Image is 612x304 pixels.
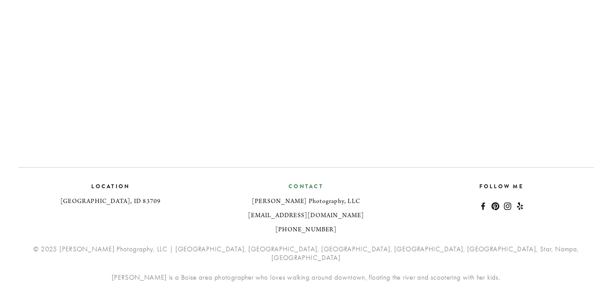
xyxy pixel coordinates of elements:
h3: [PHONE_NUMBER] [214,226,398,234]
h3: [EMAIL_ADDRESS][DOMAIN_NAME] [214,212,398,220]
h3: [GEOGRAPHIC_DATA], ID 83709 [18,198,203,206]
a: Pinterest [492,202,499,210]
a: Yelp [516,202,524,210]
a: Jolyn Laney [479,202,487,210]
a: Contact [288,182,324,190]
a: Instagram [504,202,511,210]
p: [PERSON_NAME] is a Boise area photographer who loves walking around downtown, floating the river ... [18,273,594,282]
h2: location [18,182,203,191]
h3: [PERSON_NAME] Photography, LLC [214,198,398,206]
p: © 2025 [PERSON_NAME] Photography, LLC | [GEOGRAPHIC_DATA], [GEOGRAPHIC_DATA], [GEOGRAPHIC_DATA], ... [18,245,594,263]
h2: Follow me [409,182,594,191]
